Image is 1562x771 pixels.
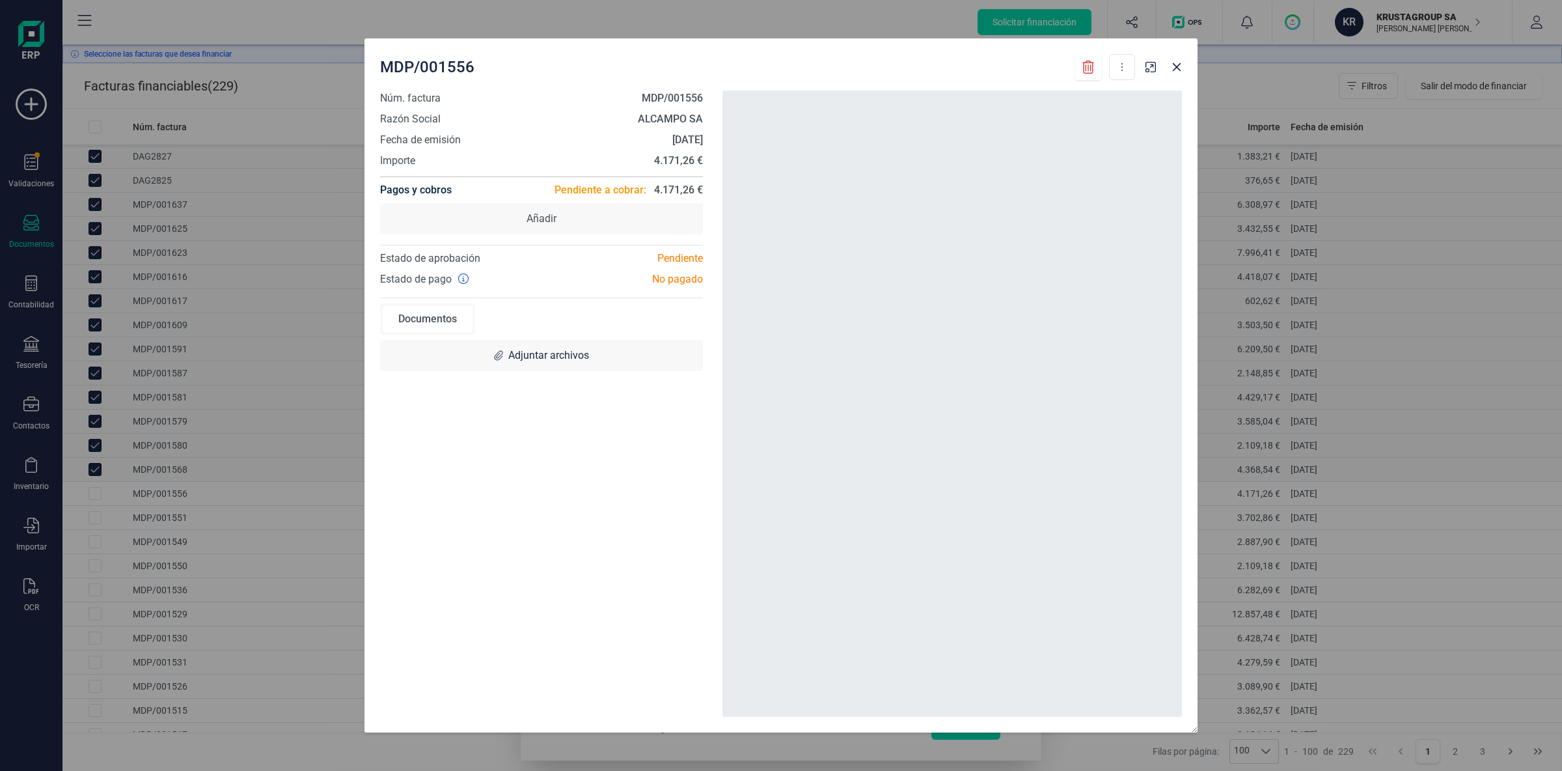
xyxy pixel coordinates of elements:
[380,57,474,77] span: MDP/001556
[380,340,703,371] div: Adjuntar archivos
[380,252,480,264] span: Estado de aprobación
[541,251,713,266] div: Pendiente
[380,111,441,127] span: Razón Social
[383,306,473,332] div: Documentos
[642,92,703,104] strong: MDP/001556
[527,211,556,227] span: Añadir
[1166,57,1187,77] button: Close
[380,177,452,203] h4: Pagos y cobros
[380,132,461,148] span: Fecha de emisión
[380,91,441,106] span: Núm. factura
[672,133,703,146] strong: [DATE]
[638,113,703,125] strong: ALCAMPO SA
[380,272,452,287] span: Estado de pago
[541,272,713,287] div: No pagado
[508,348,589,363] span: Adjuntar archivos
[654,154,703,167] strong: 4.171,26 €
[555,182,646,198] span: Pendiente a cobrar:
[380,153,415,169] span: Importe
[654,182,703,198] span: 4.171,26 €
